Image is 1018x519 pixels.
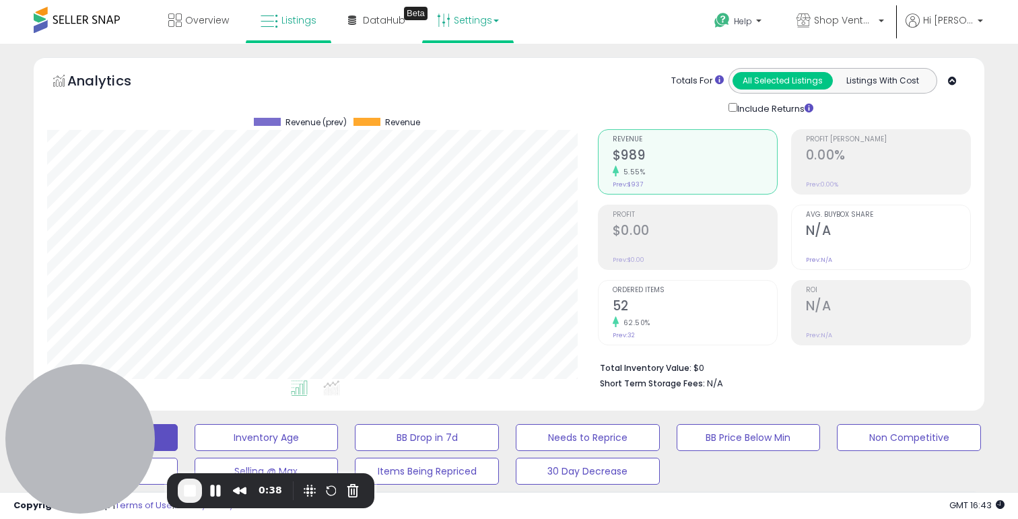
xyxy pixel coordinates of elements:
button: BB Drop in 7d [355,424,499,451]
h2: $989 [613,147,777,166]
small: Prev: N/A [806,256,832,264]
span: Profit [PERSON_NAME] [806,136,970,143]
h5: Analytics [67,71,158,94]
span: Listings [281,13,316,27]
span: Revenue [385,118,420,127]
span: ROI [806,287,970,294]
h2: $0.00 [613,223,777,241]
span: N/A [707,377,723,390]
small: Prev: 0.00% [806,180,838,188]
button: Non Competitive [837,424,981,451]
small: Prev: 32 [613,331,635,339]
span: DataHub [363,13,405,27]
b: Short Term Storage Fees: [600,378,705,389]
h2: 52 [613,298,777,316]
button: Needs to Reprice [516,424,660,451]
small: Prev: $0.00 [613,256,644,264]
small: 62.50% [619,318,650,328]
span: Hi [PERSON_NAME] [923,13,974,27]
button: All Selected Listings [733,72,833,90]
h2: 0.00% [806,147,970,166]
button: Inventory Age [195,424,339,451]
span: Revenue (prev) [285,118,347,127]
button: Items Being Repriced [355,458,499,485]
span: Shop Ventures Corp [814,13,875,27]
span: Avg. Buybox Share [806,211,970,219]
span: Help [734,15,752,27]
div: Include Returns [718,100,829,116]
span: Revenue [613,136,777,143]
div: Totals For [671,75,724,88]
small: Prev: $937 [613,180,643,188]
a: Help [704,2,775,44]
span: Profit [613,211,777,219]
h2: N/A [806,298,970,316]
h2: N/A [806,223,970,241]
button: 30 Day Decrease [516,458,660,485]
span: Ordered Items [613,287,777,294]
button: BB Price Below Min [677,424,821,451]
a: Hi [PERSON_NAME] [906,13,983,44]
b: Total Inventory Value: [600,362,691,374]
span: Overview [185,13,229,27]
div: Tooltip anchor [404,7,428,20]
button: Selling @ Max [195,458,339,485]
span: 2025-09-9 16:43 GMT [949,499,1005,512]
small: Prev: N/A [806,331,832,339]
button: Listings With Cost [832,72,932,90]
i: Get Help [714,12,731,29]
small: 5.55% [619,167,646,177]
li: $0 [600,359,961,375]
